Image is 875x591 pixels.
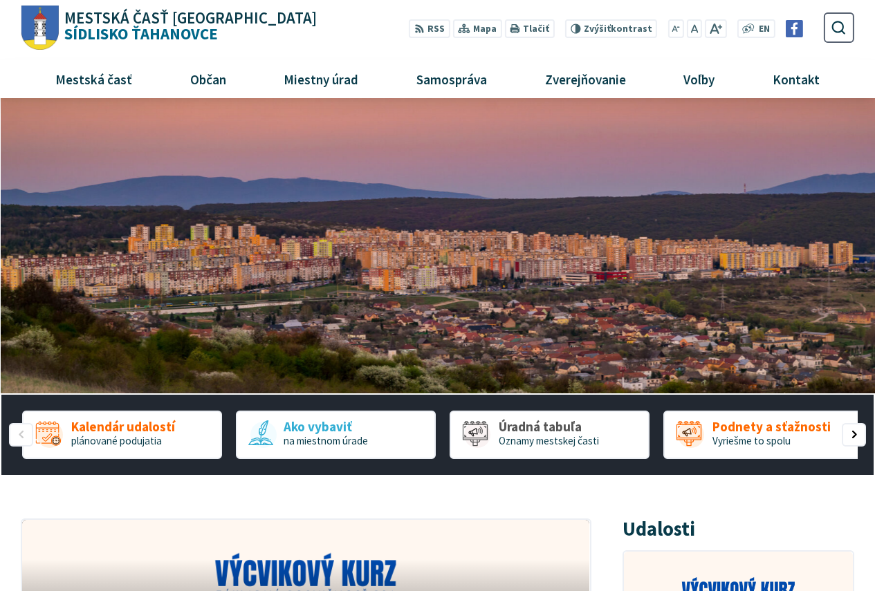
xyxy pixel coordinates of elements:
[499,434,599,447] span: Oznamy mestskej časti
[755,22,773,37] a: EN
[663,411,863,459] div: 4 / 5
[521,60,650,97] a: Zverejňovanie
[687,19,702,38] button: Nastaviť pôvodnú veľkosť písma
[32,60,156,97] a: Mestská časť
[523,24,549,35] span: Tlačiť
[260,60,383,97] a: Miestny úrad
[786,20,803,37] img: Prejsť na Facebook stránku
[504,19,554,38] button: Tlačiť
[712,434,791,447] span: Vyriešme to spolu
[59,10,317,42] h1: Sídlisko Ťahanovce
[393,60,511,97] a: Samospráva
[284,434,368,447] span: na miestnom úrade
[236,411,436,459] a: Ako vybaviť na miestnom úrade
[427,22,445,37] span: RSS
[21,6,316,50] a: Logo Sídlisko Ťahanovce, prejsť na domovskú stránku.
[185,60,231,97] span: Občan
[749,60,844,97] a: Kontakt
[712,420,831,434] span: Podnety a sťažnosti
[21,6,59,50] img: Prejsť na domovskú stránku
[71,420,175,434] span: Kalendár udalostí
[565,19,657,38] button: Zvýšiťkontrast
[705,19,726,38] button: Zväčšiť veľkosť písma
[9,423,33,447] div: Predošlý slajd
[660,60,739,97] a: Voľby
[450,411,650,459] a: Úradná tabuľa Oznamy mestskej časti
[166,60,250,97] a: Občan
[450,411,650,459] div: 3 / 5
[50,60,137,97] span: Mestská časť
[499,420,599,434] span: Úradná tabuľa
[679,60,720,97] span: Voľby
[22,411,222,459] div: 1 / 5
[279,60,364,97] span: Miestny úrad
[284,420,368,434] span: Ako vybaviť
[584,24,652,35] span: kontrast
[584,23,611,35] span: Zvýšiť
[623,518,695,540] h3: Udalosti
[759,22,770,37] span: EN
[64,10,317,26] span: Mestská časť [GEOGRAPHIC_DATA]
[473,22,497,37] span: Mapa
[842,423,865,447] div: Nasledujúci slajd
[768,60,825,97] span: Kontakt
[71,434,162,447] span: plánované podujatia
[22,411,222,459] a: Kalendár udalostí plánované podujatia
[409,19,450,38] a: RSS
[236,411,436,459] div: 2 / 5
[540,60,631,97] span: Zverejňovanie
[452,19,501,38] a: Mapa
[668,19,685,38] button: Zmenšiť veľkosť písma
[411,60,492,97] span: Samospráva
[663,411,863,459] a: Podnety a sťažnosti Vyriešme to spolu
